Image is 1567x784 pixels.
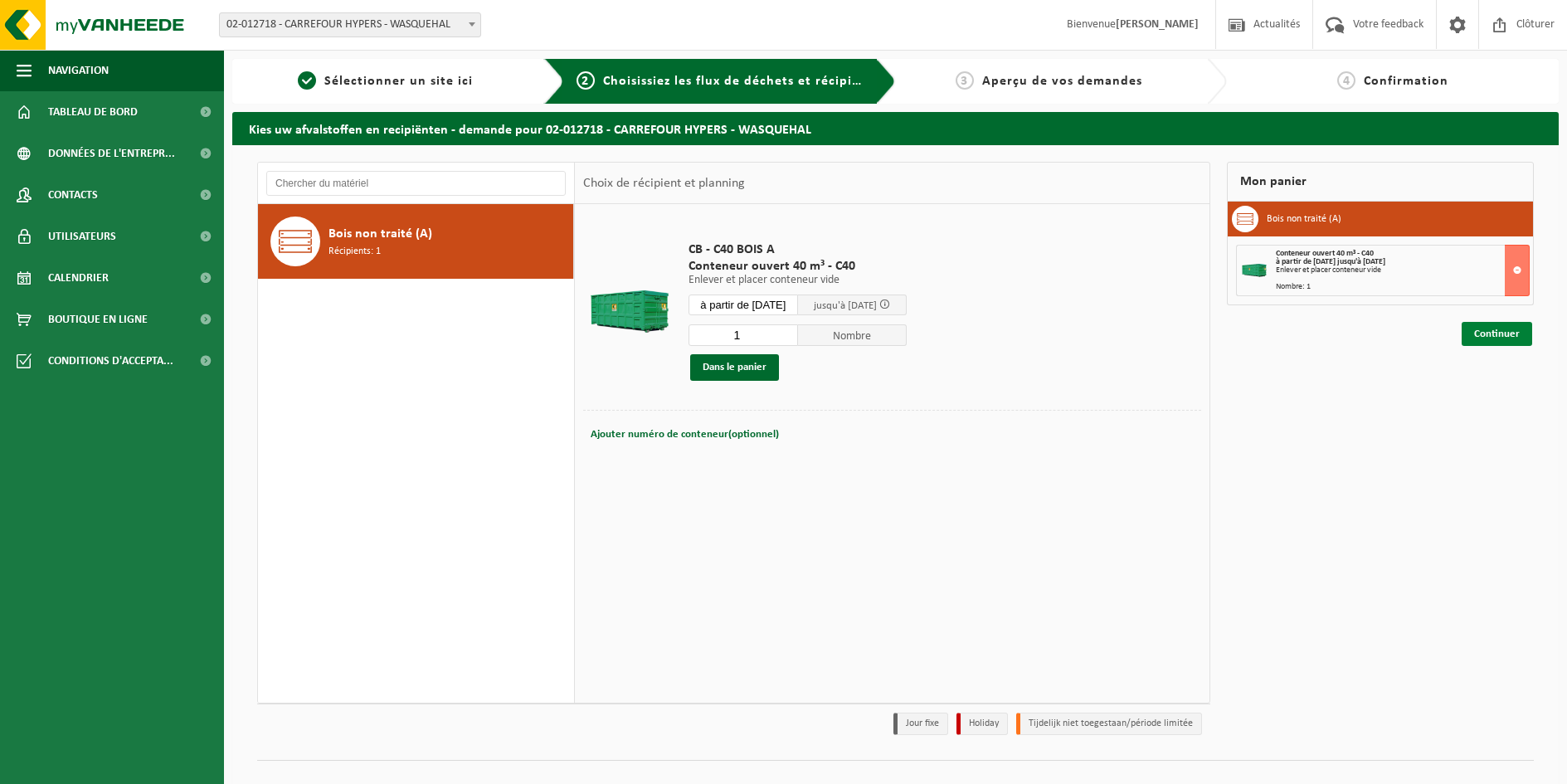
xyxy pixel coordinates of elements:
span: Confirmation [1364,75,1448,88]
span: 4 [1337,71,1355,90]
li: Tijdelijk niet toegestaan/période limitée [1016,713,1202,735]
span: Utilisateurs [48,216,116,257]
span: Conditions d'accepta... [48,340,173,382]
span: 1 [298,71,316,90]
span: Nombre [798,324,908,346]
strong: à partir de [DATE] jusqu'à [DATE] [1276,257,1385,266]
h3: Bois non traité (A) [1267,206,1341,232]
div: Nombre: 1 [1276,283,1529,291]
button: Ajouter numéro de conteneur(optionnel) [589,423,781,446]
span: Conteneur ouvert 40 m³ - C40 [689,258,907,275]
span: Données de l'entrepr... [48,133,175,174]
span: 2 [577,71,595,90]
span: Conteneur ouvert 40 m³ - C40 [1276,249,1374,258]
div: Choix de récipient et planning [575,163,753,204]
span: Ajouter numéro de conteneur(optionnel) [591,429,779,440]
input: Chercher du matériel [266,171,566,196]
span: Choisissiez les flux de déchets et récipients [603,75,879,88]
button: Dans le panier [690,354,779,381]
button: Bois non traité (A) Récipients: 1 [258,204,574,279]
span: Navigation [48,50,109,91]
span: Contacts [48,174,98,216]
h2: Kies uw afvalstoffen en recipiënten - demande pour 02-012718 - CARREFOUR HYPERS - WASQUEHAL [232,112,1559,144]
span: Calendrier [48,257,109,299]
a: 1Sélectionner un site ici [241,71,531,91]
strong: [PERSON_NAME] [1116,18,1199,31]
span: Bois non traité (A) [328,224,432,244]
span: CB - C40 BOIS A [689,241,907,258]
p: Enlever et placer conteneur vide [689,275,907,286]
input: Sélectionnez date [689,295,798,315]
span: Tableau de bord [48,91,138,133]
span: Boutique en ligne [48,299,148,340]
li: Jour fixe [893,713,948,735]
span: 02-012718 - CARREFOUR HYPERS - WASQUEHAL [219,12,481,37]
span: 02-012718 - CARREFOUR HYPERS - WASQUEHAL [220,13,480,37]
span: jusqu'à [DATE] [814,300,877,311]
span: Aperçu de vos demandes [982,75,1142,88]
span: Sélectionner un site ici [324,75,473,88]
a: Continuer [1462,322,1532,346]
span: 3 [956,71,974,90]
span: Récipients: 1 [328,244,381,260]
div: Enlever et placer conteneur vide [1276,266,1529,275]
div: Mon panier [1227,162,1534,202]
li: Holiday [956,713,1008,735]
